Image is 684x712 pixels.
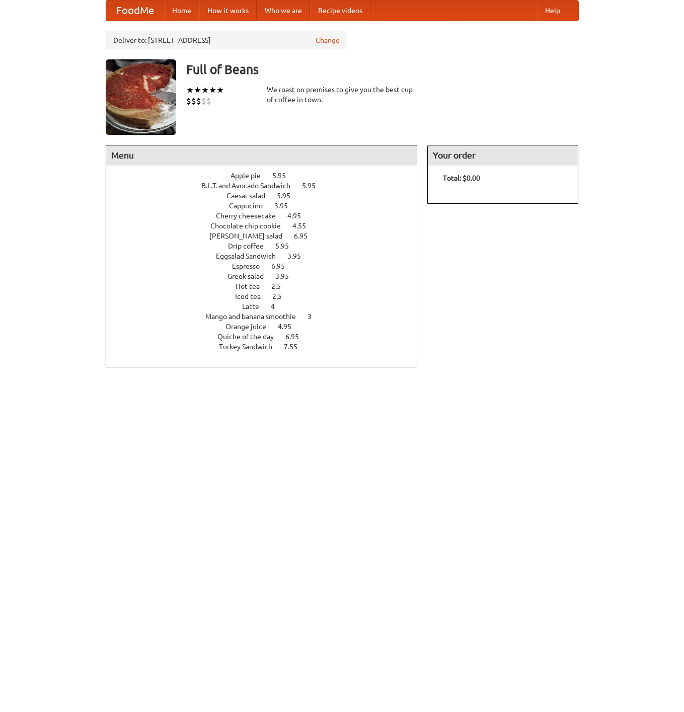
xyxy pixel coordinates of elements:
div: Deliver to: [STREET_ADDRESS] [106,31,347,49]
span: 3.95 [287,252,311,260]
span: Latte [242,302,269,310]
a: Help [537,1,568,21]
li: $ [191,96,196,107]
h3: Full of Beans [186,59,579,80]
a: Apple pie 5.95 [231,172,305,180]
span: Quiche of the day [217,333,284,341]
span: Orange juice [225,323,276,331]
a: Eggsalad Sandwich 3.95 [216,252,320,260]
span: B.L.T. and Avocado Sandwich [201,182,300,190]
span: 2.5 [271,282,291,290]
span: 6.95 [294,232,318,240]
li: ★ [201,85,209,96]
span: Cherry cheesecake [216,212,286,220]
a: Espresso 6.95 [232,262,303,270]
span: Caesar salad [226,192,275,200]
span: 5.95 [302,182,326,190]
a: Turkey Sandwich 7.55 [219,343,316,351]
span: 4.95 [287,212,311,220]
span: Cappucino [229,202,273,210]
span: Chocolate chip cookie [210,222,291,230]
li: $ [196,96,201,107]
a: [PERSON_NAME] salad 6.95 [209,232,326,240]
span: Hot tea [236,282,270,290]
li: ★ [194,85,201,96]
span: 5.95 [272,172,296,180]
span: 7.55 [284,343,308,351]
a: B.L.T. and Avocado Sandwich 5.95 [201,182,334,190]
h4: Your order [428,145,578,166]
b: Total: $0.00 [443,174,480,182]
a: Cherry cheesecake 4.95 [216,212,320,220]
a: Change [316,35,340,45]
a: How it works [199,1,257,21]
span: 4.95 [278,323,301,331]
span: 2.5 [272,292,292,300]
a: Chocolate chip cookie 4.55 [210,222,325,230]
a: Quiche of the day 6.95 [217,333,318,341]
a: Hot tea 2.5 [236,282,299,290]
a: Cappucino 3.95 [229,202,307,210]
span: Drip coffee [228,242,274,250]
li: ★ [216,85,224,96]
span: Espresso [232,262,270,270]
div: We roast on premises to give you the best cup of coffee in town. [267,85,418,105]
a: Greek salad 3.95 [227,272,308,280]
span: 4 [271,302,285,310]
span: 3.95 [275,272,299,280]
li: ★ [209,85,216,96]
img: angular.jpg [106,59,176,135]
a: Who we are [257,1,310,21]
span: Eggsalad Sandwich [216,252,286,260]
a: Mango and banana smoothie 3 [205,312,330,321]
span: [PERSON_NAME] salad [209,232,292,240]
a: Drip coffee 5.95 [228,242,308,250]
span: Mango and banana smoothie [205,312,306,321]
span: 6.95 [271,262,295,270]
li: $ [186,96,191,107]
a: Home [164,1,199,21]
li: $ [206,96,211,107]
a: Caesar salad 5.95 [226,192,309,200]
li: $ [201,96,206,107]
span: 4.55 [292,222,316,230]
a: FoodMe [106,1,164,21]
span: 5.95 [275,242,299,250]
a: Orange juice 4.95 [225,323,310,331]
span: 5.95 [277,192,300,200]
a: Iced tea 2.5 [235,292,300,300]
span: Turkey Sandwich [219,343,282,351]
a: Recipe videos [310,1,370,21]
span: Apple pie [231,172,271,180]
span: 3.95 [274,202,298,210]
span: 6.95 [285,333,309,341]
a: Latte 4 [242,302,293,310]
h4: Menu [106,145,417,166]
li: ★ [186,85,194,96]
span: Iced tea [235,292,271,300]
span: 3 [308,312,322,321]
span: Greek salad [227,272,274,280]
